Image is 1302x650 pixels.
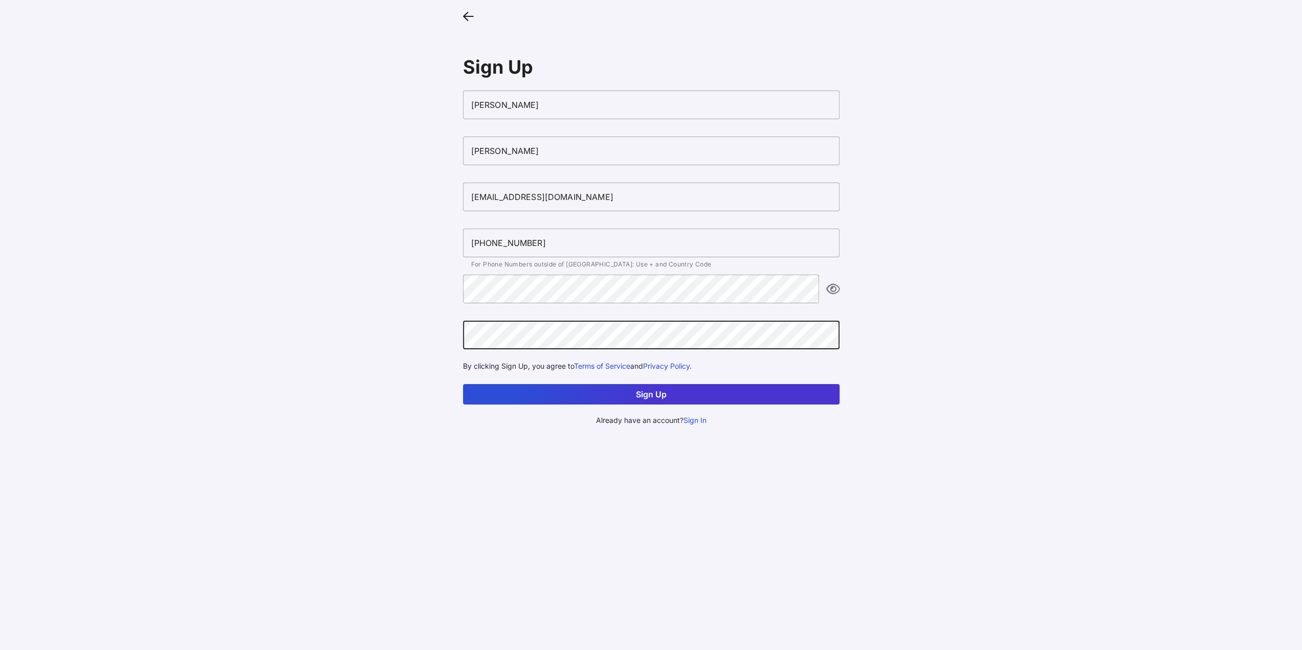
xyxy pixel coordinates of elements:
[827,283,840,295] i: appended action
[683,415,707,426] button: Sign In
[463,91,840,119] input: First Name
[463,361,840,372] div: By clicking Sign Up, you agree to and .
[471,260,712,268] span: For Phone Numbers outside of [GEOGRAPHIC_DATA]: Use + and Country Code
[463,415,840,426] div: Already have an account?
[463,384,840,405] button: Sign Up
[574,362,630,370] a: Terms of Service
[463,229,840,257] input: Phone Number
[463,137,840,165] input: Last Name
[463,183,840,211] input: Email
[463,56,840,78] div: Sign Up
[643,362,690,370] a: Privacy Policy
